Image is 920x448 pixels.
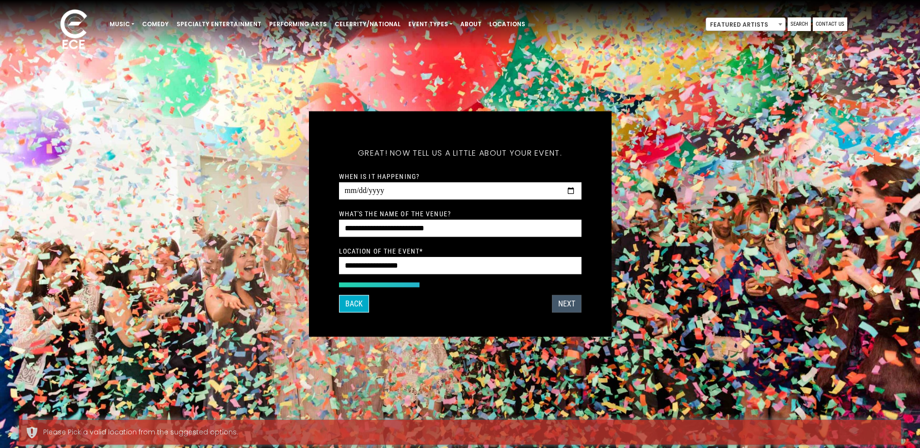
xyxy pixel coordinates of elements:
label: When is it happening? [339,172,420,181]
a: Comedy [138,16,173,32]
a: Specialty Entertainment [173,16,265,32]
div: Please Pick a valid location from the suggested options. [43,427,894,437]
label: What's the name of the venue? [339,209,451,218]
a: Contact Us [813,17,847,31]
span: Featured Artists [706,18,785,32]
label: Location of the event [339,247,423,256]
button: Back [339,295,369,313]
a: Music [106,16,138,32]
span: Featured Artists [706,17,786,31]
a: About [456,16,485,32]
h5: Great! Now tell us a little about your event. [339,136,581,171]
button: Next [552,295,581,313]
a: Locations [485,16,529,32]
a: Performing Arts [265,16,331,32]
a: Celebrity/National [331,16,404,32]
img: ece_new_logo_whitev2-1.png [49,7,98,54]
a: Event Types [404,16,456,32]
a: Search [788,17,811,31]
